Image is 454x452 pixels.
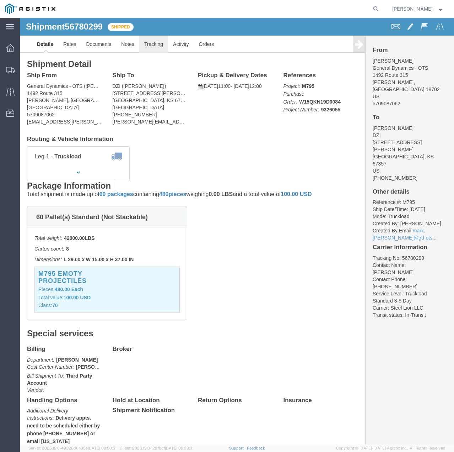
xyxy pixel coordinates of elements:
span: Copyright © [DATE]-[DATE] Agistix Inc., All Rights Reserved [336,445,445,451]
span: Eric Timmerman [392,5,433,13]
button: [PERSON_NAME] [392,5,444,13]
span: [DATE] 09:50:51 [88,446,117,450]
span: Client: 2025.19.0-129fbcf [120,446,194,450]
img: logo [5,4,55,14]
a: Feedback [247,446,265,450]
span: [DATE] 09:39:01 [165,446,194,450]
a: Support [229,446,247,450]
span: Server: 2025.19.0-49328d0a35e [28,446,117,450]
iframe: FS Legacy Container [20,18,454,445]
